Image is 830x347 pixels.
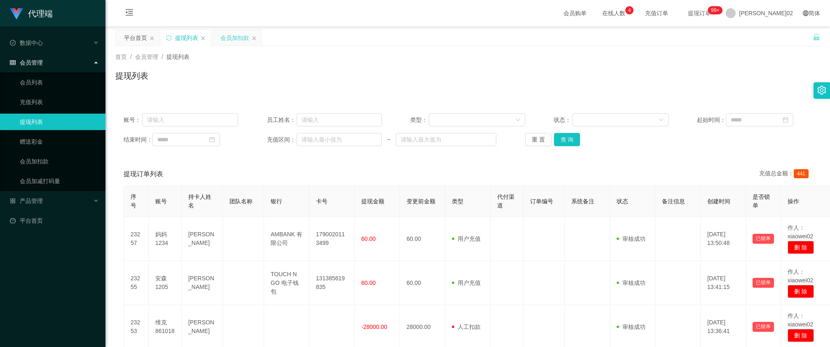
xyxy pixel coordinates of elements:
i: 图标： AppStore-O [10,198,16,204]
td: 60.00 [400,217,445,261]
font: 产品管理 [20,198,43,204]
span: 团队名称 [229,198,253,205]
a: 图标： 仪表板平台首页 [10,212,99,229]
span: 是否锁单 [753,193,770,209]
a: 代理端 [10,10,53,16]
span: 作人：xiaowei02 [788,312,813,328]
font: 充值订单 [645,10,668,16]
span: 提现订单列表 [124,169,163,179]
input: 请输入 [142,113,238,126]
i: 图标： check-circle-o [10,40,16,46]
td: 23257 [124,217,149,261]
td: TOUCH N GO 电子钱包 [264,261,309,305]
span: 60.00 [361,235,376,242]
i: 图标： 设置 [817,86,826,95]
button: 已锁单 [753,322,774,332]
sup: 1204 [708,6,722,14]
td: 23255 [124,261,149,305]
font: 在线人数 [602,10,625,16]
td: AMBANK 有限公司 [264,217,309,261]
font: 人工扣款 [458,324,481,330]
sup: 4 [625,6,634,14]
span: 60.00 [361,279,376,286]
span: 员工姓名： [267,116,297,124]
a: 提现列表 [20,114,99,130]
span: 起始时间： [697,116,726,124]
i: 图标： 关闭 [252,36,257,41]
font: 审核成功 [622,279,645,286]
span: 订单编号 [530,198,553,205]
div: 平台首页 [124,30,147,46]
a: 充值列表 [20,94,99,110]
span: 441 [794,169,809,178]
div: 会员加扣款 [220,30,249,46]
span: 作人：xiaowei02 [788,224,813,240]
i: 图标： global [803,10,809,16]
td: [DATE] 13:50:48 [701,217,746,261]
span: / [161,54,163,60]
span: ~ [382,135,396,144]
span: 持卡人姓名 [188,193,211,209]
i: 图标： 关闭 [201,36,206,41]
span: 创建时间 [707,198,730,205]
td: 1790020113499 [309,217,355,261]
span: 结束时间： [124,135,152,144]
td: 妈妈1234 [149,217,182,261]
img: logo.9652507e.png [10,8,23,20]
font: 充值总金额： [759,170,794,177]
p: 4 [628,6,631,14]
span: 银行 [271,198,282,205]
i: 图标： 向下 [659,117,664,123]
span: 代付渠道 [497,193,514,209]
i: 图标： table [10,60,16,65]
span: 账号： [124,116,142,124]
td: [PERSON_NAME] [182,261,223,305]
span: 操作 [788,198,799,205]
h1: 提现列表 [115,70,148,82]
i: 图标： 日历 [783,117,788,123]
button: 重 置 [525,133,552,146]
h1: 代理端 [28,0,53,27]
button: 查 询 [554,133,580,146]
span: 账号 [155,198,167,205]
input: 请输入最大值为 [396,133,496,146]
font: 数据中心 [20,40,43,46]
td: [DATE] 13:41:15 [701,261,746,305]
button: 删 除 [788,241,814,254]
font: 用户充值 [458,279,481,286]
button: 已锁单 [753,278,774,288]
span: 充值区间： [267,135,297,144]
div: 提现列表 [175,30,198,46]
font: 审核成功 [622,324,645,330]
button: 删 除 [788,329,814,342]
font: 审核成功 [622,235,645,242]
span: 序号 [131,193,136,209]
span: 状态： [554,116,572,124]
i: 图标： 向下 [515,117,520,123]
input: 请输入最小值为 [297,133,382,146]
span: 提现列表 [166,54,189,60]
span: 类型 [452,198,463,205]
span: 状态 [617,198,628,205]
span: 卡号 [316,198,327,205]
font: 简体 [809,10,820,16]
span: 变更前金额 [407,198,435,205]
button: 已锁单 [753,234,774,244]
a: 赠送彩金 [20,133,99,150]
i: 图标： 关闭 [150,36,154,41]
span: -28000.00 [361,324,387,330]
font: 提现订单 [688,10,711,16]
input: 请输入 [297,113,382,126]
span: 首页 [115,54,127,60]
td: 131385619835 [309,261,355,305]
a: 会员加扣款 [20,153,99,170]
span: 类型： [410,116,429,124]
td: 60.00 [400,261,445,305]
td: [PERSON_NAME] [182,217,223,261]
span: / [130,54,132,60]
a: 会员加减打码量 [20,173,99,189]
button: 删 除 [788,285,814,298]
td: 安森1205 [149,261,182,305]
span: 提现金额 [361,198,384,205]
i: 图标： 日历 [209,137,215,142]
